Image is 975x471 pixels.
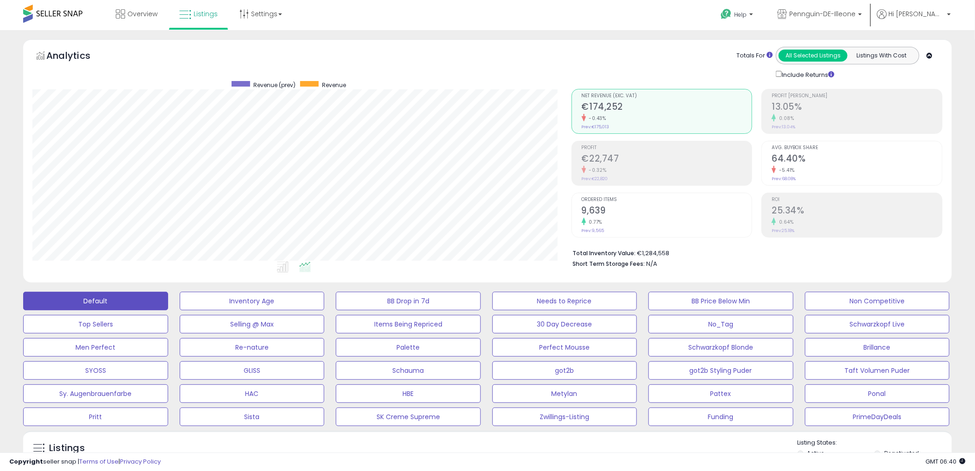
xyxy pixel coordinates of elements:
button: Pattex [648,384,793,403]
span: Help [734,11,747,19]
small: Prev: €175,013 [582,124,610,130]
button: All Selected Listings [779,50,848,62]
h2: 64.40% [772,153,942,166]
button: Re-nature [180,338,325,357]
a: Help [713,1,762,30]
span: Avg. Buybox Share [772,145,942,151]
small: Prev: €22,820 [582,176,608,182]
h5: Analytics [46,49,108,64]
button: Needs to Reprice [492,292,637,310]
b: Total Inventory Value: [573,249,636,257]
h2: €22,747 [582,153,752,166]
button: Pritt [23,408,168,426]
a: Privacy Policy [120,457,161,466]
li: €1,284,558 [573,247,936,258]
b: Short Term Storage Fees: [573,260,645,268]
span: Pennguin-DE-Illeone [789,9,855,19]
button: Selling @ Max [180,315,325,333]
h2: 9,639 [582,205,752,218]
div: Include Returns [769,69,845,80]
button: Listings With Cost [847,50,916,62]
h2: €174,252 [582,101,752,114]
span: Profit [582,145,752,151]
button: HAC [180,384,325,403]
small: Prev: 25.18% [772,228,794,233]
button: Funding [648,408,793,426]
small: -0.32% [586,167,607,174]
button: BB Drop in 7d [336,292,481,310]
button: Non Competitive [805,292,950,310]
h5: Listings [49,442,85,455]
button: Top Sellers [23,315,168,333]
button: No_Tag [648,315,793,333]
span: ROI [772,197,942,202]
button: Schwarzkopf Blonde [648,338,793,357]
button: Schwarzkopf Live [805,315,950,333]
button: SK Creme Supreme [336,408,481,426]
button: Metylan [492,384,637,403]
div: Totals For [736,51,773,60]
div: seller snap | | [9,458,161,466]
button: Items Being Repriced [336,315,481,333]
button: got2b Styling Puder [648,361,793,380]
button: HBE [336,384,481,403]
button: Sy. Augenbrauenfarbe [23,384,168,403]
button: Schauma [336,361,481,380]
button: Brillance [805,338,950,357]
button: 30 Day Decrease [492,315,637,333]
small: -5.41% [776,167,795,174]
button: Inventory Age [180,292,325,310]
span: Revenue [322,81,346,89]
small: Prev: 9,565 [582,228,604,233]
a: Terms of Use [79,457,119,466]
button: Taft Volumen Puder [805,361,950,380]
h2: 13.05% [772,101,942,114]
label: Active [807,449,824,457]
button: Palette [336,338,481,357]
button: PrimeDayDeals [805,408,950,426]
span: Revenue (prev) [253,81,296,89]
button: Perfect Mousse [492,338,637,357]
span: Overview [127,9,157,19]
span: Net Revenue (Exc. VAT) [582,94,752,99]
button: Men Perfect [23,338,168,357]
span: Hi [PERSON_NAME] [889,9,944,19]
button: Ponal [805,384,950,403]
span: Profit [PERSON_NAME] [772,94,942,99]
button: GLISS [180,361,325,380]
button: got2b [492,361,637,380]
button: Sista [180,408,325,426]
small: Prev: 68.08% [772,176,796,182]
a: Hi [PERSON_NAME] [877,9,951,30]
button: SYOSS [23,361,168,380]
strong: Copyright [9,457,43,466]
span: N/A [647,259,658,268]
label: Deactivated [884,449,919,457]
span: Listings [194,9,218,19]
small: 0.77% [586,219,603,226]
span: 2025-08-18 06:40 GMT [926,457,966,466]
h2: 25.34% [772,205,942,218]
p: Listing States: [798,439,952,447]
small: -0.43% [586,115,606,122]
button: BB Price Below Min [648,292,793,310]
i: Get Help [720,8,732,20]
button: Zwillings-Listing [492,408,637,426]
small: 0.08% [776,115,794,122]
small: Prev: 13.04% [772,124,795,130]
small: 0.64% [776,219,794,226]
button: Default [23,292,168,310]
span: Ordered Items [582,197,752,202]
